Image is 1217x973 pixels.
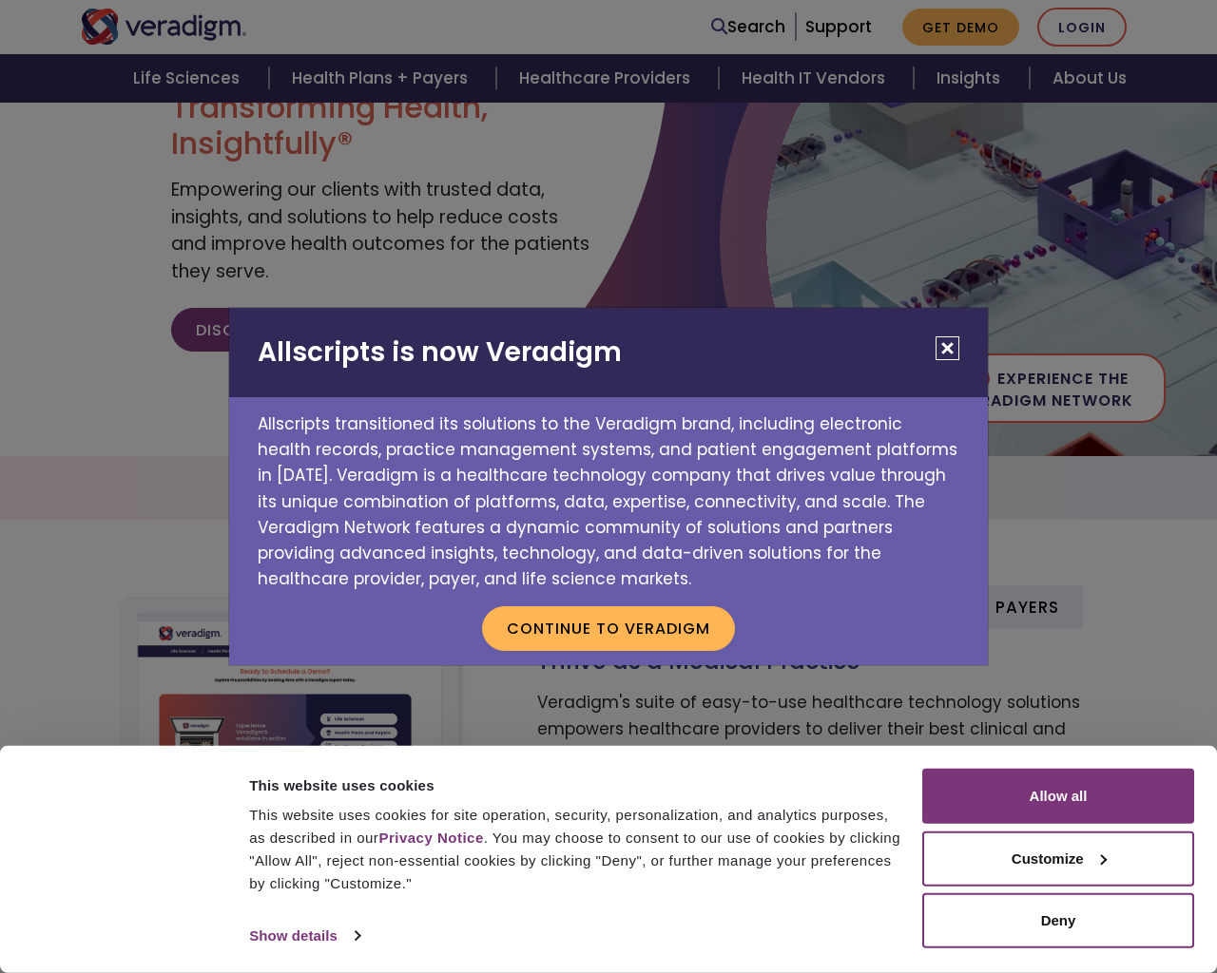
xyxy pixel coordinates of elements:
a: Show details [249,922,359,950]
button: Continue to Veradigm [482,606,735,650]
button: Allow all [922,769,1194,824]
div: This website uses cookies [249,773,900,796]
h2: Allscripts is now Veradigm [229,308,988,397]
button: Deny [922,893,1194,948]
button: Customize [922,830,1194,886]
p: Allscripts transitioned its solutions to the Veradigm brand, including electronic health records,... [229,397,988,592]
button: Close [936,336,959,360]
a: Privacy Notice [378,830,483,846]
div: This website uses cookies for site operation, security, personalization, and analytics purposes, ... [249,804,900,895]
